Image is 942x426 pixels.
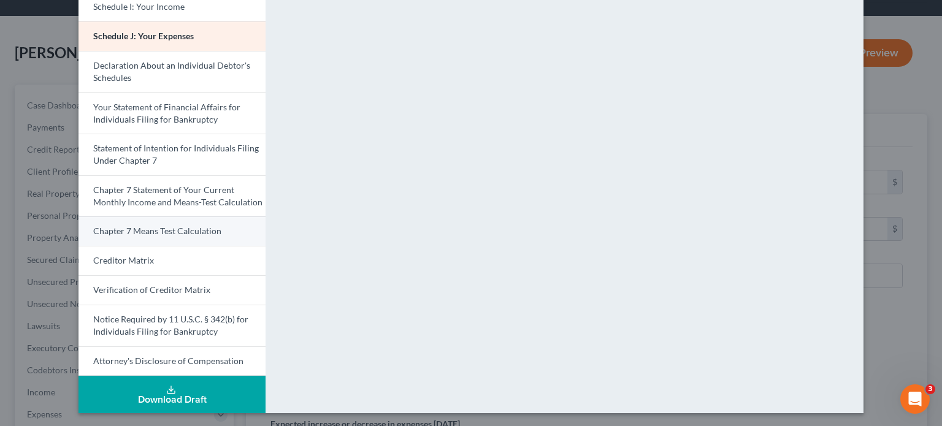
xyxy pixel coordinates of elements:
a: Notice Required by 11 U.S.C. § 342(b) for Individuals Filing for Bankruptcy [78,305,266,346]
a: Creditor Matrix [78,246,266,275]
span: Attorney's Disclosure of Compensation [93,356,243,366]
a: Schedule J: Your Expenses [78,21,266,51]
span: Your Statement of Financial Affairs for Individuals Filing for Bankruptcy [93,102,240,124]
a: Declaration About an Individual Debtor's Schedules [78,51,266,93]
span: Notice Required by 11 U.S.C. § 342(b) for Individuals Filing for Bankruptcy [93,314,248,337]
span: Schedule J: Your Expenses [93,31,194,41]
a: Your Statement of Financial Affairs for Individuals Filing for Bankruptcy [78,92,266,134]
span: Chapter 7 Means Test Calculation [93,226,221,236]
a: Chapter 7 Statement of Your Current Monthly Income and Means-Test Calculation [78,175,266,217]
div: Download Draft [88,395,256,405]
span: Creditor Matrix [93,255,154,265]
a: Attorney's Disclosure of Compensation [78,346,266,376]
span: 3 [925,384,935,394]
a: Verification of Creditor Matrix [78,275,266,305]
span: Verification of Creditor Matrix [93,284,210,295]
iframe: Intercom live chat [900,384,930,414]
a: Chapter 7 Means Test Calculation [78,216,266,246]
span: Chapter 7 Statement of Your Current Monthly Income and Means-Test Calculation [93,184,262,207]
span: Declaration About an Individual Debtor's Schedules [93,60,250,83]
a: Statement of Intention for Individuals Filing Under Chapter 7 [78,134,266,175]
span: Schedule I: Your Income [93,1,185,12]
span: Statement of Intention for Individuals Filing Under Chapter 7 [93,143,259,165]
button: Download Draft [78,376,266,413]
